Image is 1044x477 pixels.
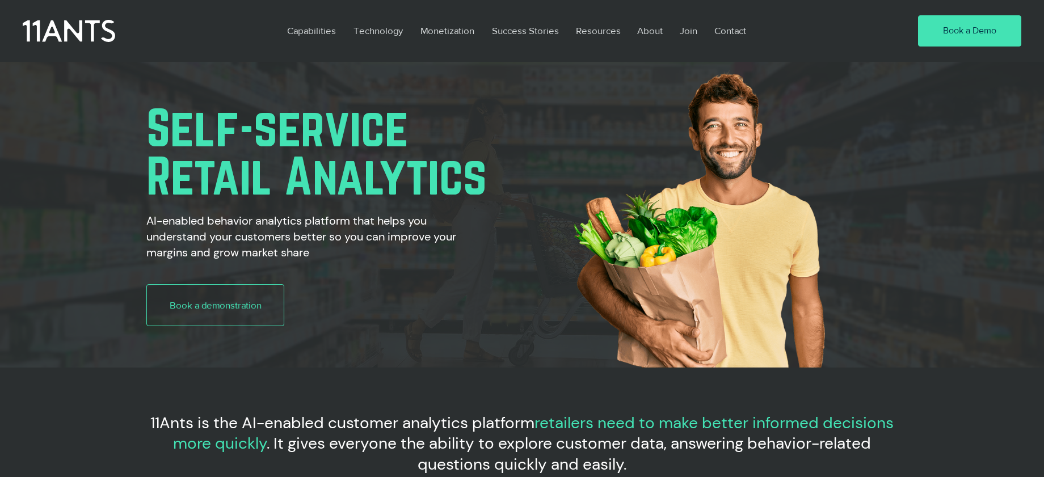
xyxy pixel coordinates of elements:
[486,18,565,44] p: Success Stories
[279,18,885,44] nav: Site
[412,18,483,44] a: Monetization
[345,18,412,44] a: Technology
[570,18,626,44] p: Resources
[146,284,284,326] a: Book a demonstration
[146,213,475,260] h2: AI-enabled behavior analytics platform that helps you understand your customers better so you can...
[415,18,480,44] p: Monetization
[170,298,262,312] span: Book a demonstration
[281,18,342,44] p: Capabilities
[674,18,703,44] p: Join
[943,24,996,37] span: Book a Demo
[632,18,668,44] p: About
[671,18,706,44] a: Join
[173,412,894,454] span: retailers need to make better informed decisions more quickly
[706,18,756,44] a: Contact
[279,18,345,44] a: Capabilities
[348,18,409,44] p: Technology
[146,98,409,156] span: Self-service
[567,18,629,44] a: Resources
[918,15,1021,47] a: Book a Demo
[146,146,487,204] span: Retail Analytics
[483,18,567,44] a: Success Stories
[150,412,534,433] span: 11Ants is the AI-enabled customer analytics platform
[629,18,671,44] a: About
[267,433,871,474] span: . It gives everyone the ability to explore customer data, answering behavior-related questions qu...
[709,18,752,44] p: Contact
